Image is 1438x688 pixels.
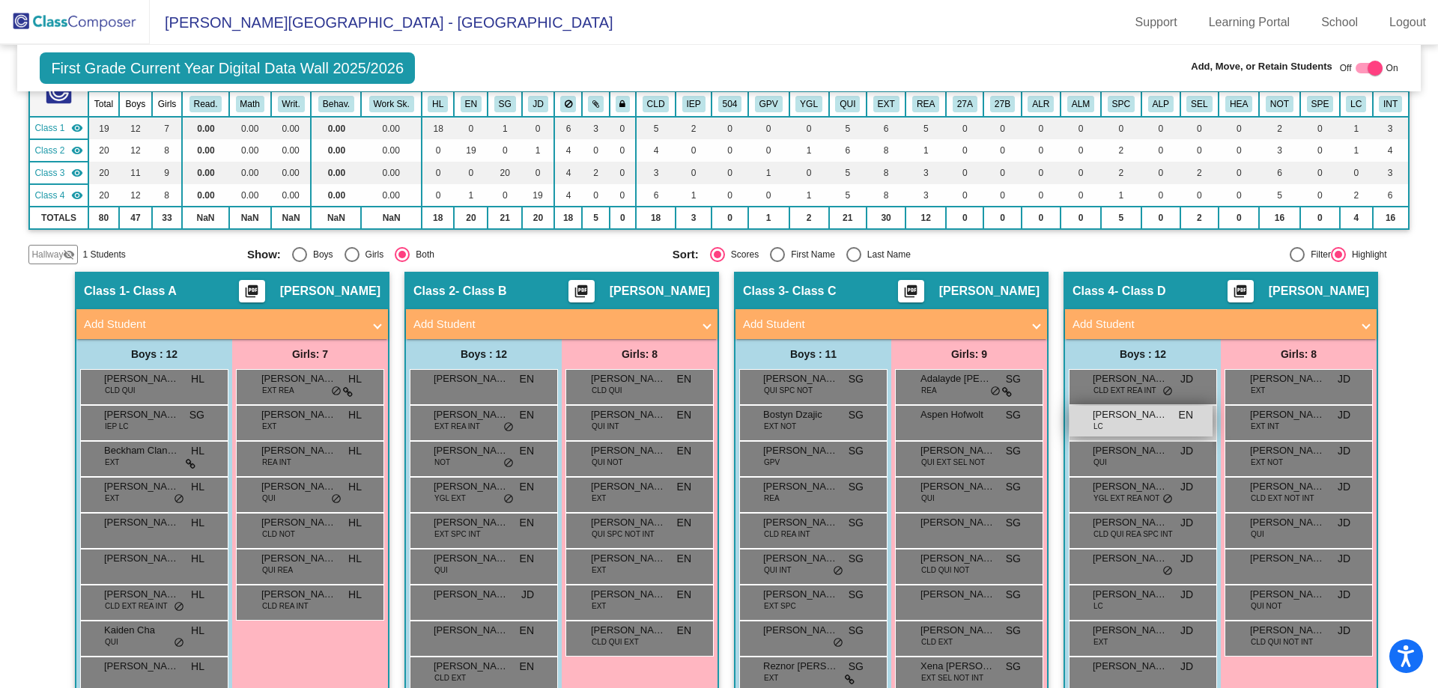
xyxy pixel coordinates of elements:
[582,207,609,229] td: 5
[1346,96,1366,112] button: LC
[88,207,120,229] td: 80
[455,284,506,299] span: - Class B
[867,91,905,117] th: Extrovert
[1300,184,1340,207] td: 0
[311,139,361,162] td: 0.00
[1300,91,1340,117] th: Special Class Behaviors
[1386,61,1398,75] span: On
[636,162,676,184] td: 3
[361,184,421,207] td: 0.00
[902,284,920,305] mat-icon: picture_as_pdf
[71,167,83,179] mat-icon: visibility
[369,96,414,112] button: Work Sk.
[1219,184,1259,207] td: 0
[454,139,488,162] td: 19
[119,207,151,229] td: 47
[119,91,151,117] th: Boys
[743,284,785,299] span: Class 3
[461,96,482,112] button: EN
[76,309,388,339] mat-expansion-panel-header: Add Student
[712,207,748,229] td: 0
[1373,117,1409,139] td: 3
[676,207,712,229] td: 3
[488,162,522,184] td: 20
[1022,207,1061,229] td: 0
[946,207,983,229] td: 0
[1191,59,1332,74] span: Add, Move, or Retain Students
[610,207,636,229] td: 0
[1219,91,1259,117] th: Health Impacts in the Learning Env
[422,117,454,139] td: 18
[84,316,362,333] mat-panel-title: Add Student
[1197,10,1302,34] a: Learning Portal
[676,162,712,184] td: 0
[610,162,636,184] td: 0
[1180,91,1219,117] th: Counseling Services
[84,284,126,299] span: Class 1
[1141,117,1180,139] td: 0
[361,139,421,162] td: 0.00
[278,96,305,112] button: Writ.
[1340,91,1372,117] th: Learning Center
[410,248,434,261] div: Both
[229,207,271,229] td: NaN
[795,96,822,112] button: YGL
[983,117,1021,139] td: 0
[1101,162,1141,184] td: 2
[71,122,83,134] mat-icon: visibility
[676,91,712,117] th: Individualized Education Plan
[1259,117,1300,139] td: 2
[359,248,384,261] div: Girls
[554,162,583,184] td: 4
[983,91,1021,117] th: 27J Plan (Behavior/SEL)
[152,184,183,207] td: 8
[1259,91,1300,117] th: Notes are included
[34,121,64,135] span: Class 1
[1180,184,1219,207] td: 0
[229,117,271,139] td: 0.00
[34,189,64,202] span: Class 4
[610,139,636,162] td: 0
[1141,139,1180,162] td: 0
[1228,280,1254,302] button: Print Students Details
[522,139,554,162] td: 1
[119,117,151,139] td: 12
[1307,96,1334,112] button: SPE
[898,280,924,302] button: Print Students Details
[636,91,676,117] th: Culturally Linguistic Diversity
[789,184,829,207] td: 1
[829,117,867,139] td: 5
[182,207,228,229] td: NaN
[1022,91,1061,117] th: Advanced Learning Reading
[983,139,1021,162] td: 0
[905,207,946,229] td: 12
[29,184,88,207] td: Jackie DeRosa - Class D
[522,184,554,207] td: 19
[1340,61,1352,75] span: Off
[735,309,1047,339] mat-expansion-panel-header: Add Student
[1266,96,1293,112] button: NOT
[271,207,312,229] td: NaN
[1123,10,1189,34] a: Support
[712,184,748,207] td: 0
[243,284,261,305] mat-icon: picture_as_pdf
[422,184,454,207] td: 0
[712,162,748,184] td: 0
[29,162,88,184] td: Selene Guilfoyle - Class C
[1305,248,1331,261] div: Filter
[271,117,312,139] td: 0.00
[229,139,271,162] td: 0.00
[1259,184,1300,207] td: 5
[1114,284,1165,299] span: - Class D
[422,139,454,162] td: 0
[1061,117,1101,139] td: 0
[71,144,83,156] mat-icon: visibility
[673,248,699,261] span: Sort:
[636,207,676,229] td: 18
[422,162,454,184] td: 0
[1101,139,1141,162] td: 2
[152,91,183,117] th: Girls
[1340,117,1372,139] td: 1
[1300,162,1340,184] td: 0
[119,162,151,184] td: 11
